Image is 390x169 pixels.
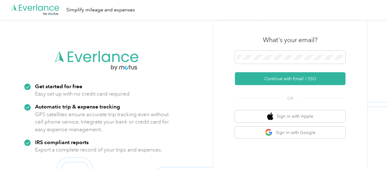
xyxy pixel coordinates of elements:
p: Export a complete record of your trips and expenses. [35,146,162,154]
button: apple logoSign in with Apple [235,110,345,122]
img: apple logo [267,112,273,120]
strong: Automatic trip & expense tracking [35,103,120,110]
button: google logoSign in with Google [235,127,345,139]
strong: IRS compliant reports [35,139,89,145]
img: google logo [265,129,273,136]
p: Easy set up with no credit card required [35,90,130,98]
span: OR [279,95,301,102]
div: Simplify mileage and expenses [66,6,135,14]
button: Continue with Email / SSO [235,72,345,85]
strong: Get started for free [35,83,82,89]
h3: What's your email? [263,36,318,44]
p: GPS satellites ensure accurate trip tracking even without cell phone service. Integrate your bank... [35,111,169,133]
